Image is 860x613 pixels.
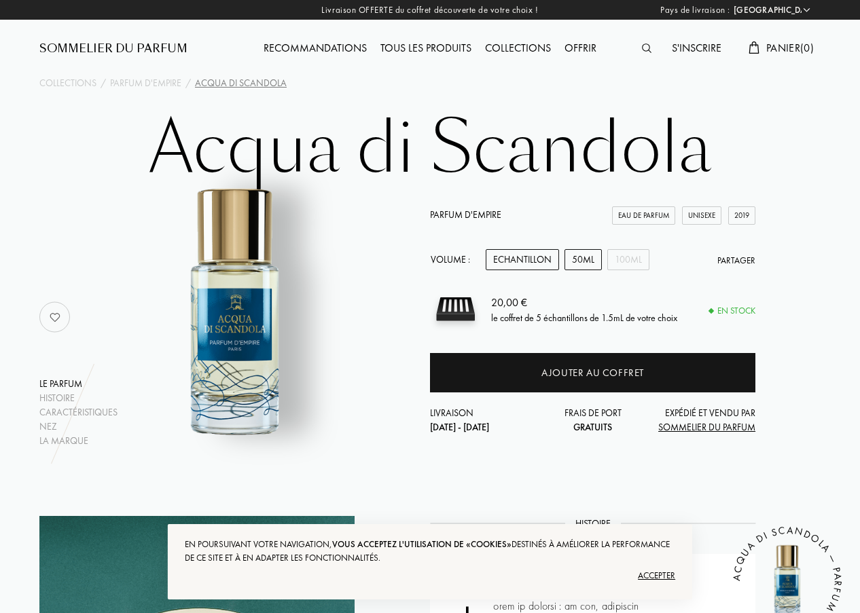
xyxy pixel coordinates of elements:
div: Partager [717,254,755,267]
div: Volume : [430,249,478,270]
div: le coffret de 5 échantillons de 1.5mL de votre choix [491,310,677,324]
a: Parfum d'Empire [430,208,501,221]
div: Unisexe [682,206,721,225]
a: S'inscrire [665,41,728,55]
span: vous acceptez l'utilisation de «cookies» [332,538,512,550]
div: 20,00 € [491,294,677,310]
a: Collections [39,76,96,90]
a: Recommandations [257,41,374,55]
span: [DATE] - [DATE] [430,421,489,433]
a: Offrir [558,41,603,55]
div: En stock [709,304,755,318]
a: Collections [478,41,558,55]
div: Ajouter au coffret [541,365,644,381]
img: search_icn.svg [642,43,651,53]
div: 50mL [565,249,602,270]
div: / [185,76,191,90]
img: sample box [430,284,481,335]
img: cart.svg [749,41,759,54]
div: Nez [39,420,118,434]
div: La marque [39,434,118,448]
div: Recommandations [257,40,374,58]
div: Collections [478,40,558,58]
div: 100mL [607,249,649,270]
div: Offrir [558,40,603,58]
img: Acqua di Scandola Parfum d'Empire [96,172,372,448]
div: Acqua di Scandola [195,76,287,90]
a: Sommelier du Parfum [39,41,187,57]
span: Sommelier du Parfum [658,421,755,433]
div: Le parfum [39,377,118,391]
div: S'inscrire [665,40,728,58]
div: Expédié et vendu par [647,406,755,434]
div: / [101,76,106,90]
h1: Acqua di Scandola [90,111,770,186]
a: Tous les produits [374,41,478,55]
div: Accepter [185,565,675,587]
div: Tous les produits [374,40,478,58]
div: Echantillon [486,249,559,270]
span: Panier ( 0 ) [766,41,814,55]
div: Frais de port [539,406,647,434]
div: Eau de Parfum [612,206,675,225]
a: Parfum d'Empire [110,76,181,90]
div: Histoire [39,391,118,405]
div: Caractéristiques [39,405,118,420]
div: Livraison [430,406,539,434]
div: 2019 [728,206,755,225]
div: En poursuivant votre navigation, destinés à améliorer la performance de ce site et à en adapter l... [185,538,675,565]
span: Gratuits [573,421,612,433]
span: Pays de livraison : [660,3,730,17]
img: no_like_p.png [41,303,69,331]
